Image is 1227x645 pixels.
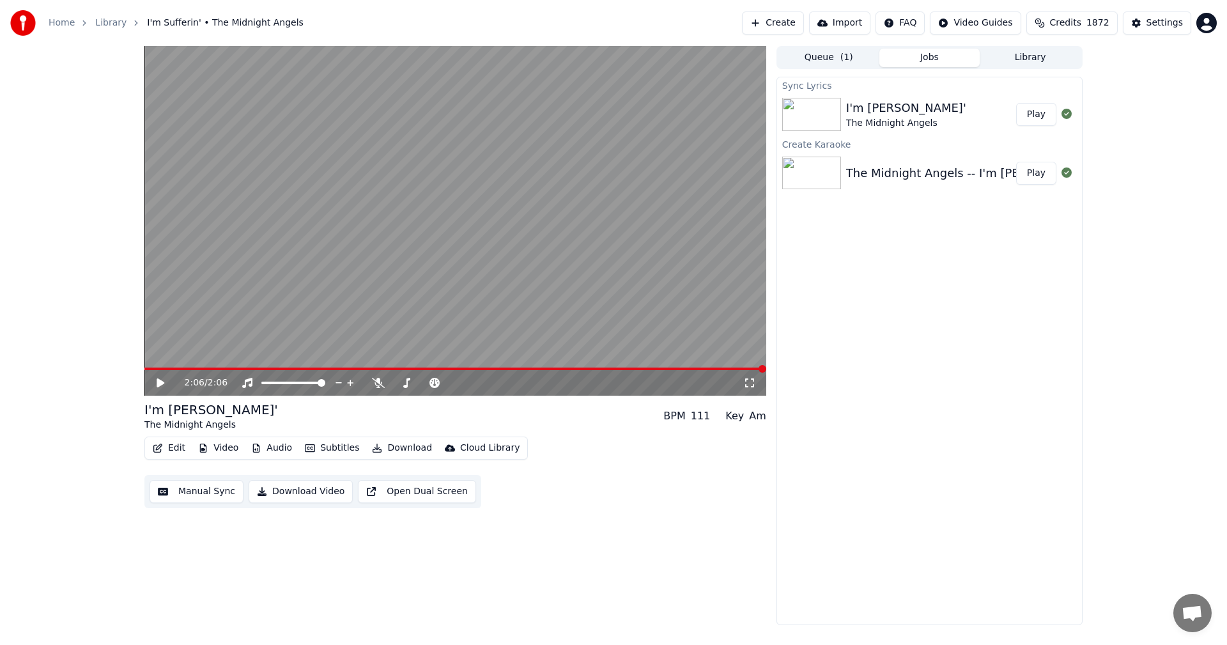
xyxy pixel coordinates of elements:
[725,408,744,424] div: Key
[208,377,228,389] span: 2:06
[749,408,766,424] div: Am
[193,439,243,457] button: Video
[663,408,685,424] div: BPM
[144,419,278,431] div: The Midnight Angels
[742,12,804,35] button: Create
[358,480,476,503] button: Open Dual Screen
[367,439,437,457] button: Download
[148,439,190,457] button: Edit
[249,480,353,503] button: Download Video
[778,49,879,67] button: Queue
[846,164,1099,182] div: The Midnight Angels -- I'm [PERSON_NAME]'
[980,49,1081,67] button: Library
[246,439,297,457] button: Audio
[147,17,304,29] span: I'm Sufferin' • The Midnight Angels
[1026,12,1118,35] button: Credits1872
[1173,594,1212,632] a: Open chat
[1050,17,1081,29] span: Credits
[691,408,711,424] div: 111
[144,401,278,419] div: I'm [PERSON_NAME]'
[846,99,966,117] div: I'm [PERSON_NAME]'
[809,12,870,35] button: Import
[185,377,204,389] span: 2:06
[777,136,1082,152] div: Create Karaoke
[185,377,215,389] div: /
[300,439,364,457] button: Subtitles
[49,17,75,29] a: Home
[777,77,1082,93] div: Sync Lyrics
[930,12,1021,35] button: Video Guides
[49,17,304,29] nav: breadcrumb
[1086,17,1109,29] span: 1872
[95,17,127,29] a: Library
[840,51,853,64] span: ( 1 )
[1016,162,1056,185] button: Play
[460,442,520,455] div: Cloud Library
[10,10,36,36] img: youka
[846,117,966,130] div: The Midnight Angels
[150,480,243,503] button: Manual Sync
[1123,12,1191,35] button: Settings
[1146,17,1183,29] div: Settings
[1016,103,1056,126] button: Play
[879,49,980,67] button: Jobs
[876,12,925,35] button: FAQ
